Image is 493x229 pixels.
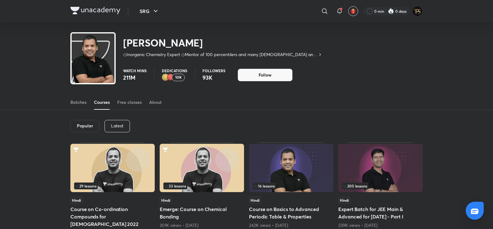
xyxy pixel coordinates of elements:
[342,183,419,189] div: infocontainer
[117,95,142,110] a: Free classes
[338,205,423,220] h5: Expert Batch for JEE Main & Advanced for [DATE] - Part I
[160,144,244,192] img: Thumbnail
[70,7,120,14] img: Company Logo
[70,95,87,110] a: Batches
[253,183,330,189] div: left
[111,123,123,128] p: Latest
[338,222,423,228] div: 239K views • 5 years ago
[94,99,110,105] div: Courses
[75,184,96,188] span: 29 lessons
[162,69,187,73] p: Dedications
[163,183,240,189] div: infosection
[163,183,240,189] div: left
[249,222,333,228] div: 242K views • 5 years ago
[388,8,394,14] img: streak
[94,95,110,110] a: Courses
[74,183,151,189] div: left
[70,205,155,228] h5: Course on Co-ordination Compounds for [DEMOGRAPHIC_DATA] 2022
[202,69,225,73] p: Followers
[136,5,163,17] button: SRG
[202,74,225,81] p: 93K
[338,144,423,192] img: Thumbnail
[167,74,174,81] img: educator badge1
[160,197,172,204] span: Hindi
[77,123,93,128] h6: Popular
[123,69,147,73] p: Watch mins
[123,74,147,81] p: 211M
[70,197,82,204] span: Hindi
[350,8,356,14] img: avatar
[412,6,423,16] img: Tanishq Sahu
[162,74,169,81] img: educator badge2
[342,183,419,189] div: infosection
[165,184,186,188] span: 33 lessons
[253,183,330,189] div: infocontainer
[338,197,350,204] span: Hindi
[253,183,330,189] div: infosection
[259,72,272,78] span: Follow
[163,183,240,189] div: infocontainer
[160,222,244,228] div: 301K views • 3 years ago
[117,99,142,105] div: Free classes
[254,184,275,188] span: 16 lessons
[74,183,151,189] div: infosection
[70,144,155,192] img: Thumbnail
[123,37,322,49] h2: [PERSON_NAME]
[348,6,358,16] button: avatar
[249,144,333,192] img: Thumbnail
[74,183,151,189] div: infocontainer
[72,35,114,91] img: class
[342,183,419,189] div: left
[160,205,244,220] h5: Emerge: Course on Chemical Bonding
[343,184,367,188] span: 200 lessons
[123,51,318,58] p: ◇Inorganic Chemistry Expert ◇Mentor of 100 percentilers and many [DEMOGRAPHIC_DATA] and nitian ◇1...
[149,99,162,105] div: About
[70,99,87,105] div: Batches
[249,205,333,220] h5: Course on Basics to Advanced Periodic Table & Properties
[238,69,292,81] button: Follow
[175,75,182,80] p: 10K
[249,197,261,204] span: Hindi
[149,95,162,110] a: About
[70,7,120,16] a: Company Logo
